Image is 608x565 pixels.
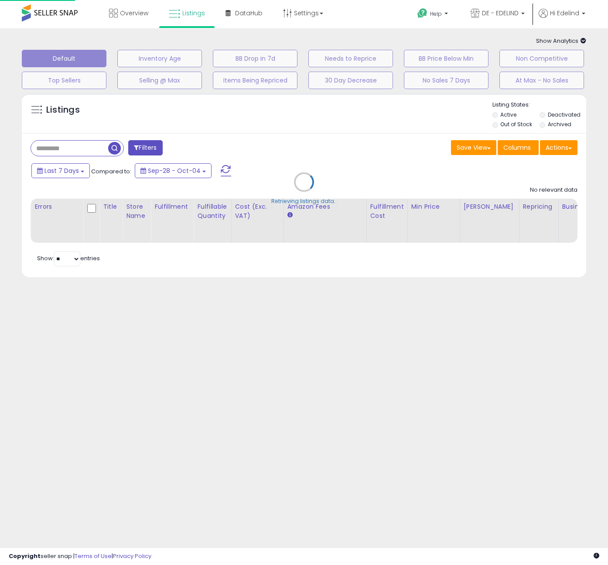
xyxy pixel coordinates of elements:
[22,50,106,67] button: Default
[22,72,106,89] button: Top Sellers
[308,50,393,67] button: Needs to Reprice
[417,8,428,19] i: Get Help
[536,37,586,45] span: Show Analytics
[499,50,584,67] button: Non Competitive
[404,72,488,89] button: No Sales 7 Days
[120,9,148,17] span: Overview
[271,197,337,205] div: Retrieving listings data..
[117,50,202,67] button: Inventory Age
[117,72,202,89] button: Selling @ Max
[213,72,297,89] button: Items Being Repriced
[235,9,263,17] span: DataHub
[539,9,585,28] a: Hi Edelind
[213,50,297,67] button: BB Drop in 7d
[482,9,519,17] span: DE - EDELIND
[404,50,488,67] button: BB Price Below Min
[550,9,579,17] span: Hi Edelind
[499,72,584,89] button: At Max - No Sales
[182,9,205,17] span: Listings
[308,72,393,89] button: 30 Day Decrease
[410,1,457,28] a: Help
[430,10,442,17] span: Help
